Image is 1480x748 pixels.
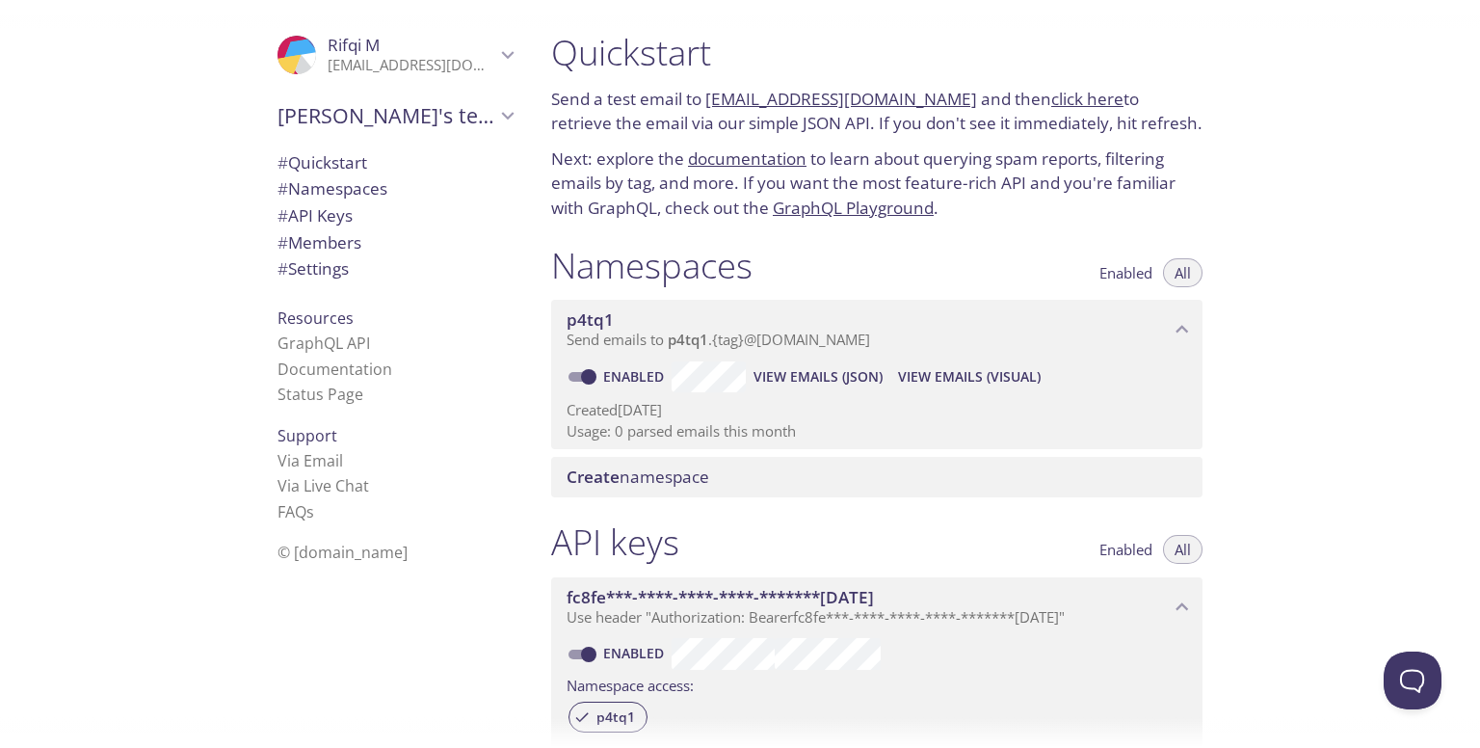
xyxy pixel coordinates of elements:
[551,87,1202,136] p: Send a test email to and then to retrieve the email via our simple JSON API. If you don't see it ...
[277,257,349,280] span: Settings
[753,365,883,388] span: View Emails (JSON)
[277,231,361,254] span: Members
[1051,88,1123,110] a: click here
[1163,258,1202,287] button: All
[746,361,890,392] button: View Emails (JSON)
[567,400,1187,420] p: Created [DATE]
[567,421,1187,441] p: Usage: 0 parsed emails this month
[262,149,528,176] div: Quickstart
[277,177,387,200] span: Namespaces
[1088,535,1164,564] button: Enabled
[262,91,528,141] div: Rifqi's team
[277,384,363,405] a: Status Page
[277,177,288,200] span: #
[551,457,1202,497] div: Create namespace
[277,450,343,471] a: Via Email
[277,425,337,446] span: Support
[277,231,288,254] span: #
[551,31,1202,74] h1: Quickstart
[551,244,753,287] h1: Namespaces
[277,333,370,354] a: GraphQL API
[262,229,528,256] div: Members
[277,542,408,563] span: © [DOMAIN_NAME]
[567,308,614,331] span: p4tq1
[306,501,314,522] span: s
[688,147,806,170] a: documentation
[551,521,679,564] h1: API keys
[890,361,1048,392] button: View Emails (Visual)
[567,330,870,349] span: Send emails to . {tag} @[DOMAIN_NAME]
[551,147,1202,221] p: Next: explore the to learn about querying spam reports, filtering emails by tag, and more. If you...
[277,151,367,174] span: Quickstart
[567,466,620,488] span: Create
[277,257,288,280] span: #
[277,102,495,129] span: [PERSON_NAME]'s team
[773,197,934,219] a: GraphQL Playground
[277,475,369,496] a: Via Live Chat
[600,367,672,386] a: Enabled
[551,300,1202,360] div: p4tq1 namespace
[585,708,647,726] span: p4tq1
[262,255,528,282] div: Team Settings
[277,204,288,227] span: #
[1163,535,1202,564] button: All
[262,23,528,87] div: Rifqi M
[567,466,709,488] span: namespace
[277,359,392,380] a: Documentation
[262,202,528,229] div: API Keys
[277,307,354,329] span: Resources
[328,34,380,56] span: Rifqi M
[277,204,353,227] span: API Keys
[600,644,672,662] a: Enabled
[1384,652,1441,709] iframe: Help Scout Beacon - Open
[567,670,694,698] label: Namespace access:
[262,175,528,202] div: Namespaces
[328,56,495,75] p: [EMAIL_ADDRESS][DOMAIN_NAME]
[277,151,288,174] span: #
[668,330,708,349] span: p4tq1
[898,365,1041,388] span: View Emails (Visual)
[1088,258,1164,287] button: Enabled
[277,501,314,522] a: FAQ
[568,702,647,733] div: p4tq1
[705,88,977,110] a: [EMAIL_ADDRESS][DOMAIN_NAME]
